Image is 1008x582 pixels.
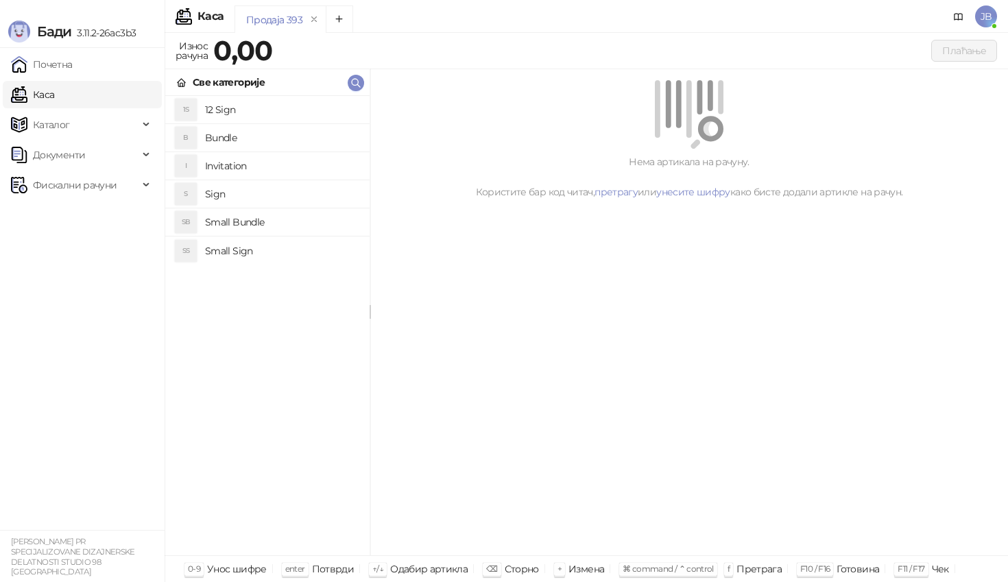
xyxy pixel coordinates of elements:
[8,21,30,43] img: Logo
[837,560,879,578] div: Готовина
[568,560,604,578] div: Измена
[595,186,638,198] a: претрагу
[11,537,135,577] small: [PERSON_NAME] PR SPECIJALIZOVANE DIZAJNERSKE DELATNOSTI STUDIO 98 [GEOGRAPHIC_DATA]
[246,12,302,27] div: Продаја 393
[948,5,970,27] a: Документација
[505,560,539,578] div: Сторно
[197,11,224,22] div: Каса
[932,560,949,578] div: Чек
[205,183,359,205] h4: Sign
[71,27,136,39] span: 3.11.2-26ac3b3
[486,563,497,574] span: ⌫
[175,183,197,205] div: S
[213,34,272,67] strong: 0,00
[931,40,997,62] button: Плаћање
[207,560,267,578] div: Унос шифре
[11,51,73,78] a: Почетна
[11,81,54,108] a: Каса
[285,563,305,574] span: enter
[387,154,992,199] div: Нема артикала на рачуну. Користите бар код читач, или како бисте додали артикле на рачун.
[165,96,370,555] div: grid
[800,563,830,574] span: F10 / F16
[175,155,197,177] div: I
[205,240,359,262] h4: Small Sign
[557,563,562,574] span: +
[205,211,359,233] h4: Small Bundle
[33,141,85,169] span: Документи
[175,211,197,233] div: SB
[175,127,197,149] div: B
[372,563,383,574] span: ↑/↓
[656,186,730,198] a: унесите шифру
[193,75,265,90] div: Све категорије
[175,99,197,121] div: 1S
[173,37,211,64] div: Износ рачуна
[728,563,730,574] span: f
[390,560,468,578] div: Одабир артикла
[33,171,117,199] span: Фискални рачуни
[37,23,71,40] span: Бади
[305,14,323,25] button: remove
[175,240,197,262] div: SS
[33,111,70,138] span: Каталог
[326,5,353,33] button: Add tab
[975,5,997,27] span: JB
[188,563,200,574] span: 0-9
[312,560,355,578] div: Потврди
[623,563,714,574] span: ⌘ command / ⌃ control
[898,563,924,574] span: F11 / F17
[205,99,359,121] h4: 12 Sign
[205,155,359,177] h4: Invitation
[736,560,782,578] div: Претрага
[205,127,359,149] h4: Bundle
